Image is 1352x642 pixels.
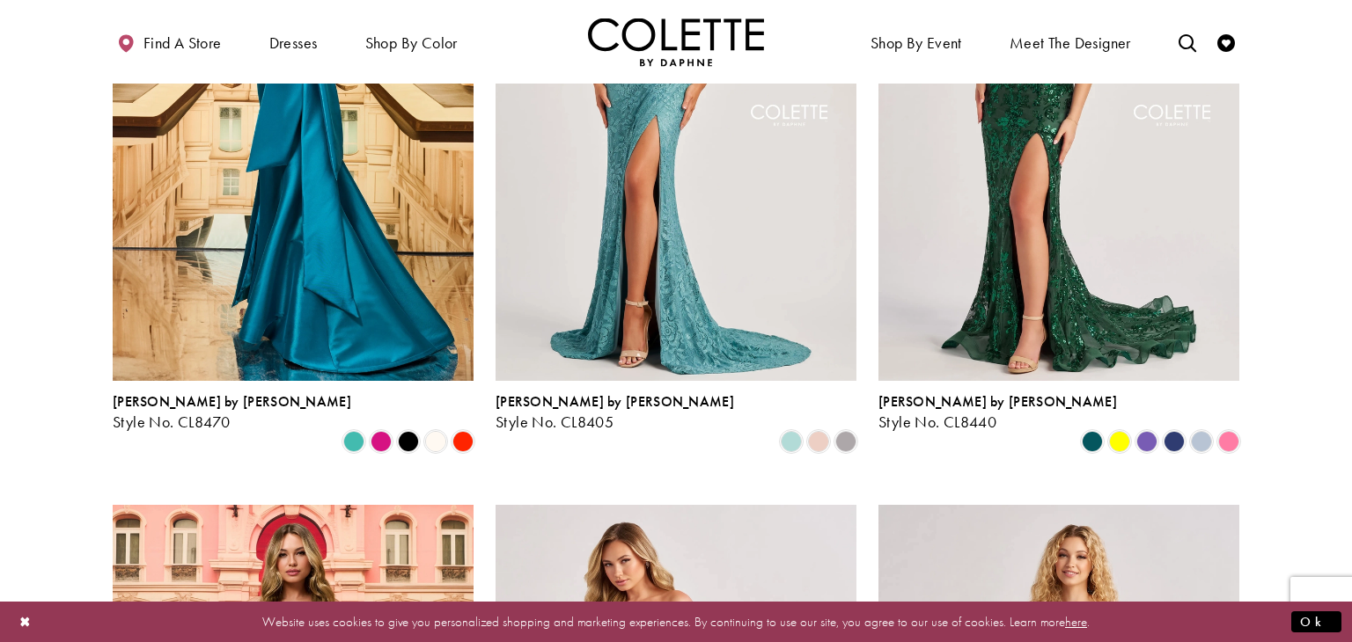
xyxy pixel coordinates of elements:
[1005,18,1135,66] a: Meet the designer
[11,606,40,637] button: Close Dialog
[878,394,1117,431] div: Colette by Daphne Style No. CL8440
[1065,612,1087,630] a: here
[1291,610,1341,632] button: Submit Dialog
[1136,431,1157,452] i: Violet
[127,609,1225,633] p: Website uses cookies to give you personalized shopping and marketing experiences. By continuing t...
[452,431,474,452] i: Scarlet
[265,18,322,66] span: Dresses
[398,431,419,452] i: Black
[1191,431,1212,452] i: Ice Blue
[365,34,458,52] span: Shop by color
[143,34,222,52] span: Find a store
[1218,431,1239,452] i: Cotton Candy
[1010,34,1131,52] span: Meet the designer
[113,392,351,411] span: [PERSON_NAME] by [PERSON_NAME]
[588,18,764,66] a: Visit Home Page
[1174,18,1201,66] a: Toggle search
[1109,431,1130,452] i: Yellow
[878,392,1117,411] span: [PERSON_NAME] by [PERSON_NAME]
[425,431,446,452] i: Diamond White
[835,431,856,452] i: Smoke
[371,431,392,452] i: Fuchsia
[113,394,351,431] div: Colette by Daphne Style No. CL8470
[496,394,734,431] div: Colette by Daphne Style No. CL8405
[113,18,225,66] a: Find a store
[496,392,734,411] span: [PERSON_NAME] by [PERSON_NAME]
[871,34,962,52] span: Shop By Event
[1082,431,1103,452] i: Spruce
[808,431,829,452] i: Rose
[269,34,318,52] span: Dresses
[878,412,996,432] span: Style No. CL8440
[1213,18,1239,66] a: Check Wishlist
[113,412,230,432] span: Style No. CL8470
[361,18,462,66] span: Shop by color
[866,18,966,66] span: Shop By Event
[1164,431,1185,452] i: Navy Blue
[343,431,364,452] i: Turquoise
[781,431,802,452] i: Sea Glass
[496,412,614,432] span: Style No. CL8405
[588,18,764,66] img: Colette by Daphne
